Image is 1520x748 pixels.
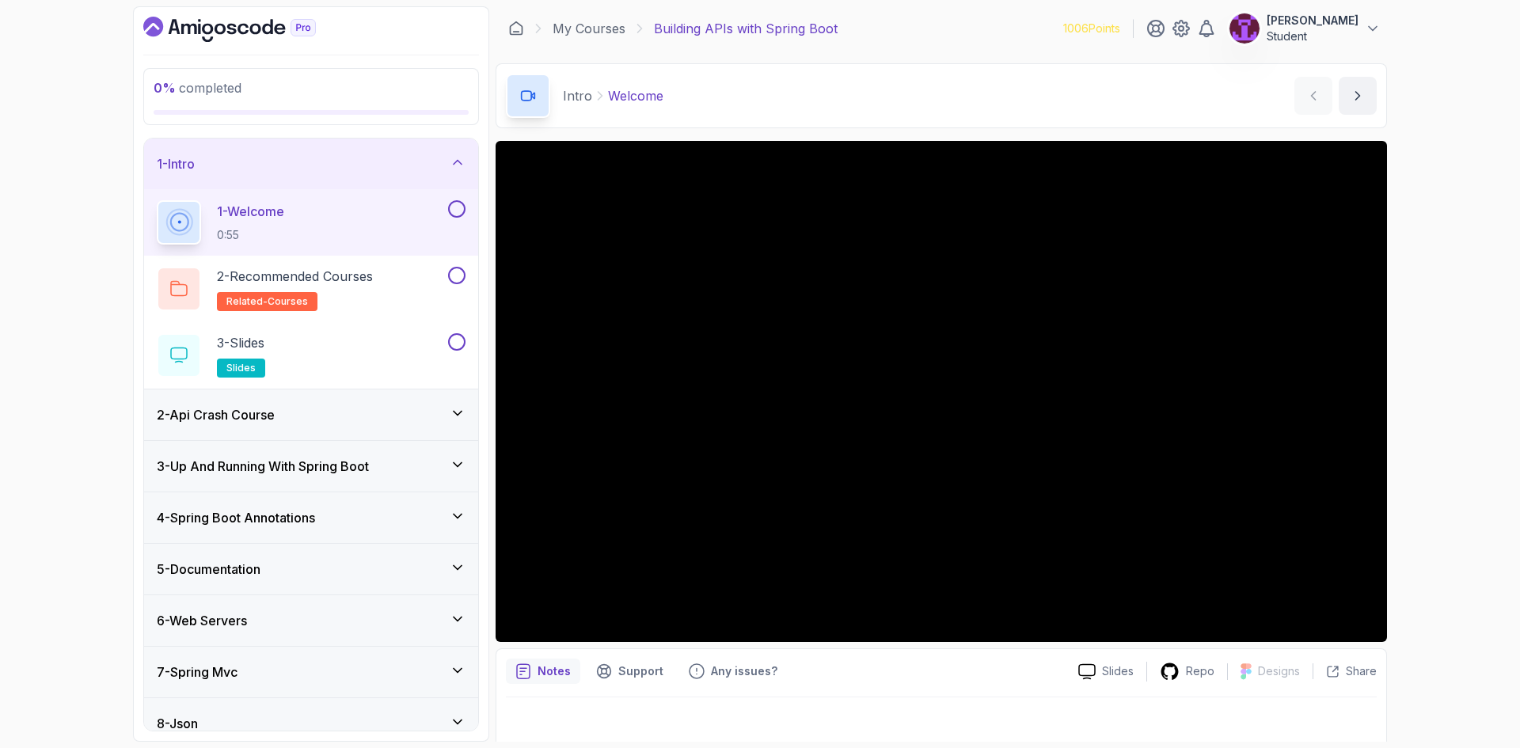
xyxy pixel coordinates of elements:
a: Dashboard [143,17,352,42]
button: notes button [506,659,580,684]
p: Any issues? [711,663,777,679]
button: user profile image[PERSON_NAME]Student [1229,13,1381,44]
button: 2-Api Crash Course [144,389,478,440]
p: Share [1346,663,1377,679]
button: next content [1339,77,1377,115]
button: 5-Documentation [144,544,478,594]
span: 0 % [154,80,176,96]
h3: 1 - Intro [157,154,195,173]
h3: 2 - Api Crash Course [157,405,275,424]
p: 3 - Slides [217,333,264,352]
h3: 4 - Spring Boot Annotations [157,508,315,527]
p: Slides [1102,663,1134,679]
h3: 6 - Web Servers [157,611,247,630]
button: 3-Up And Running With Spring Boot [144,441,478,492]
a: Repo [1147,662,1227,682]
p: 0:55 [217,227,284,243]
span: slides [226,362,256,374]
button: Feedback button [679,659,787,684]
p: Building APIs with Spring Boot [654,19,838,38]
a: My Courses [553,19,625,38]
h3: 3 - Up And Running With Spring Boot [157,457,369,476]
button: Share [1313,663,1377,679]
button: 3-Slidesslides [157,333,465,378]
button: 2-Recommended Coursesrelated-courses [157,267,465,311]
p: 2 - Recommended Courses [217,267,373,286]
iframe: 1 - Hi [496,141,1387,642]
p: Notes [538,663,571,679]
button: 1-Intro [144,139,478,189]
button: 6-Web Servers [144,595,478,646]
p: Support [618,663,663,679]
img: user profile image [1229,13,1260,44]
button: 1-Welcome0:55 [157,200,465,245]
p: Repo [1186,663,1214,679]
p: 1 - Welcome [217,202,284,221]
h3: 7 - Spring Mvc [157,663,237,682]
span: related-courses [226,295,308,308]
a: Dashboard [508,21,524,36]
h3: 5 - Documentation [157,560,260,579]
button: previous content [1294,77,1332,115]
span: completed [154,80,241,96]
button: 7-Spring Mvc [144,647,478,697]
p: Intro [563,86,592,105]
p: Welcome [608,86,663,105]
button: Support button [587,659,673,684]
h3: 8 - Json [157,714,198,733]
p: Designs [1258,663,1300,679]
p: [PERSON_NAME] [1267,13,1358,28]
p: 1006 Points [1063,21,1120,36]
a: Slides [1066,663,1146,680]
button: 4-Spring Boot Annotations [144,492,478,543]
p: Student [1267,28,1358,44]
